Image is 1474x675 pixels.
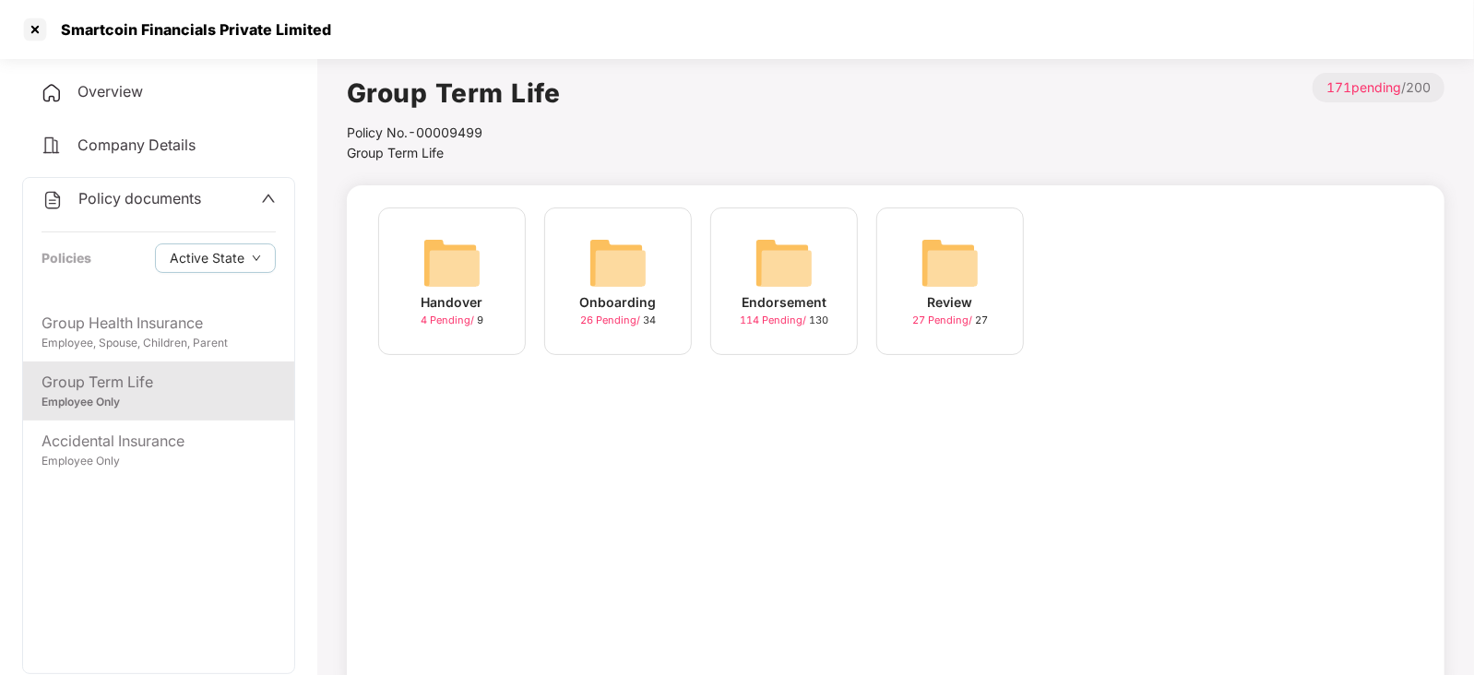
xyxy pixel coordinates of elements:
span: Company Details [77,136,196,154]
img: svg+xml;base64,PHN2ZyB4bWxucz0iaHR0cDovL3d3dy53My5vcmcvMjAwMC9zdmciIHdpZHRoPSI2NCIgaGVpZ2h0PSI2NC... [755,233,814,292]
span: Overview [77,82,143,101]
div: 27 [912,313,988,328]
img: svg+xml;base64,PHN2ZyB4bWxucz0iaHR0cDovL3d3dy53My5vcmcvMjAwMC9zdmciIHdpZHRoPSIyNCIgaGVpZ2h0PSIyNC... [42,189,64,211]
div: 130 [740,313,828,328]
img: svg+xml;base64,PHN2ZyB4bWxucz0iaHR0cDovL3d3dy53My5vcmcvMjAwMC9zdmciIHdpZHRoPSIyNCIgaGVpZ2h0PSIyNC... [41,82,63,104]
span: up [261,191,276,206]
button: Active Statedown [155,243,276,273]
img: svg+xml;base64,PHN2ZyB4bWxucz0iaHR0cDovL3d3dy53My5vcmcvMjAwMC9zdmciIHdpZHRoPSI2NCIgaGVpZ2h0PSI2NC... [422,233,481,292]
p: / 200 [1313,73,1444,102]
div: Employee Only [42,453,276,470]
span: 171 pending [1326,79,1401,95]
h1: Group Term Life [347,73,561,113]
img: svg+xml;base64,PHN2ZyB4bWxucz0iaHR0cDovL3d3dy53My5vcmcvMjAwMC9zdmciIHdpZHRoPSI2NCIgaGVpZ2h0PSI2NC... [921,233,980,292]
div: 34 [580,313,656,328]
div: Handover [422,292,483,313]
span: Policy documents [78,189,201,207]
div: Onboarding [580,292,657,313]
div: 9 [421,313,483,328]
div: Employee, Spouse, Children, Parent [42,335,276,352]
span: 4 Pending / [421,314,477,326]
div: Group Term Life [42,371,276,394]
span: 26 Pending / [580,314,643,326]
div: Review [928,292,973,313]
img: svg+xml;base64,PHN2ZyB4bWxucz0iaHR0cDovL3d3dy53My5vcmcvMjAwMC9zdmciIHdpZHRoPSIyNCIgaGVpZ2h0PSIyNC... [41,135,63,157]
img: svg+xml;base64,PHN2ZyB4bWxucz0iaHR0cDovL3d3dy53My5vcmcvMjAwMC9zdmciIHdpZHRoPSI2NCIgaGVpZ2h0PSI2NC... [588,233,648,292]
span: 114 Pending / [740,314,809,326]
span: 27 Pending / [912,314,975,326]
span: Group Term Life [347,145,444,160]
div: Accidental Insurance [42,430,276,453]
div: Employee Only [42,394,276,411]
div: Group Health Insurance [42,312,276,335]
span: Active State [170,248,244,268]
span: down [252,254,261,264]
div: Smartcoin Financials Private Limited [50,20,331,39]
div: Endorsement [742,292,826,313]
div: Policy No.- 00009499 [347,123,561,143]
div: Policies [42,248,91,268]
